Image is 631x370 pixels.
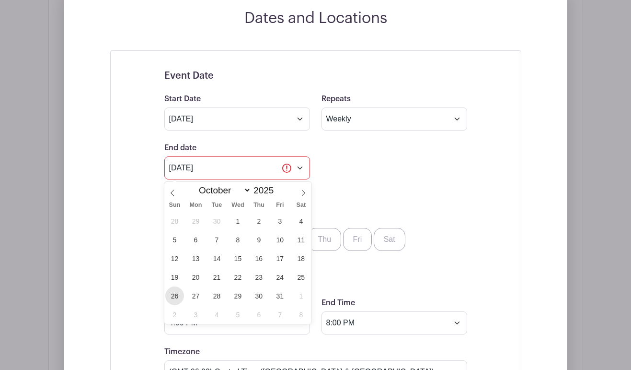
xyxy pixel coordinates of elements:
[186,212,205,230] span: September 29, 2025
[164,156,310,179] input: Pick date
[250,305,268,324] span: November 6, 2025
[374,228,405,251] label: Sat
[250,212,268,230] span: October 2, 2025
[165,230,184,249] span: October 5, 2025
[251,185,281,196] input: Year
[271,249,289,268] span: October 17, 2025
[164,274,467,286] h5: Time
[206,202,227,208] span: Tue
[207,286,226,305] span: October 28, 2025
[271,230,289,249] span: October 10, 2025
[250,286,268,305] span: October 30, 2025
[292,249,310,268] span: October 18, 2025
[186,230,205,249] span: October 6, 2025
[229,212,247,230] span: October 1, 2025
[207,268,226,286] span: October 21, 2025
[321,311,467,334] input: Select
[164,95,201,104] label: Start Date
[164,347,200,357] label: Timezone
[165,286,184,305] span: October 26, 2025
[343,228,372,251] label: Fri
[165,249,184,268] span: October 12, 2025
[64,9,567,27] h2: Dates and Locations
[271,212,289,230] span: October 3, 2025
[186,249,205,268] span: October 13, 2025
[186,286,205,305] span: October 27, 2025
[250,268,268,286] span: October 23, 2025
[207,249,226,268] span: October 14, 2025
[165,305,184,324] span: November 2, 2025
[290,202,311,208] span: Sat
[269,202,290,208] span: Fri
[271,286,289,305] span: October 31, 2025
[308,228,342,251] label: Thu
[292,268,310,286] span: October 25, 2025
[164,107,310,131] input: Select
[165,268,184,286] span: October 19, 2025
[164,202,185,208] span: Sun
[248,202,269,208] span: Thu
[229,305,247,324] span: November 5, 2025
[271,305,289,324] span: November 7, 2025
[229,230,247,249] span: October 8, 2025
[207,212,226,230] span: September 30, 2025
[164,228,197,251] label: Sun
[165,212,184,230] span: September 28, 2025
[195,185,251,196] select: Month
[207,305,226,324] span: November 4, 2025
[186,305,205,324] span: November 3, 2025
[292,212,310,230] span: October 4, 2025
[292,230,310,249] span: October 11, 2025
[164,70,467,82] h5: Event Date
[227,202,248,208] span: Wed
[250,249,268,268] span: October 16, 2025
[292,305,310,324] span: November 8, 2025
[164,143,196,153] label: End date
[186,268,205,286] span: October 20, 2025
[207,230,226,249] span: October 7, 2025
[229,249,247,268] span: October 15, 2025
[271,268,289,286] span: October 24, 2025
[229,286,247,305] span: October 29, 2025
[185,202,206,208] span: Mon
[321,95,351,104] label: Repeats
[292,286,310,305] span: November 1, 2025
[229,268,247,286] span: October 22, 2025
[321,298,355,308] label: End Time
[250,230,268,249] span: October 9, 2025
